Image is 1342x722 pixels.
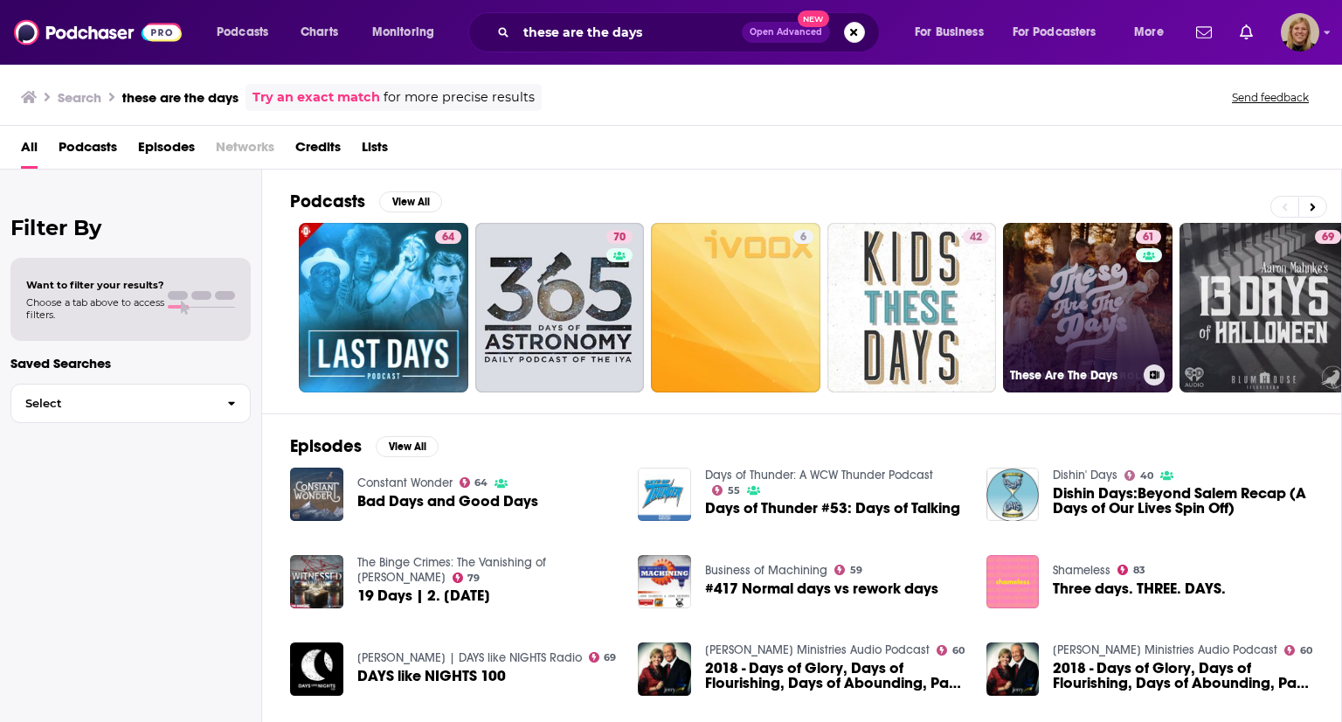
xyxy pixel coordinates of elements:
[435,230,461,244] a: 64
[1227,90,1314,105] button: Send feedback
[793,230,813,244] a: 6
[301,20,338,45] span: Charts
[362,133,388,169] span: Lists
[1140,472,1153,480] span: 40
[986,468,1040,521] img: Dishin Days:Beyond Salem Recap (A Days of Our Lives Spin Off)
[827,223,997,392] a: 42
[1122,18,1186,46] button: open menu
[963,230,989,244] a: 42
[1322,229,1334,246] span: 69
[915,20,984,45] span: For Business
[290,191,365,212] h2: Podcasts
[800,229,806,246] span: 6
[651,223,820,392] a: 6
[290,468,343,521] img: Bad Days and Good Days
[379,191,442,212] button: View All
[11,398,213,409] span: Select
[606,230,633,244] a: 70
[1053,581,1226,596] a: Three days. THREE. DAYS.
[290,191,442,212] a: PodcastsView All
[1281,13,1319,52] button: Show profile menu
[299,223,468,392] a: 64
[376,436,439,457] button: View All
[138,133,195,169] a: Episodes
[442,229,454,246] span: 64
[122,89,239,106] h3: these are the days
[1010,368,1137,383] h3: These Are The Days
[834,565,862,575] a: 59
[986,555,1040,608] img: Three days. THREE. DAYS.
[1143,229,1154,246] span: 61
[742,22,830,43] button: Open AdvancedNew
[937,645,965,656] a: 60
[1315,230,1341,244] a: 69
[705,501,960,516] a: Days of Thunder #53: Days of Talking
[1189,17,1219,47] a: Show notifications dropdown
[638,468,691,521] img: Days of Thunder #53: Days of Talking
[850,566,862,574] span: 59
[1053,468,1117,482] a: Dishin' Days
[59,133,117,169] span: Podcasts
[372,20,434,45] span: Monitoring
[1053,486,1313,516] a: Dishin Days:Beyond Salem Recap (A Days of Our Lives Spin Off)
[705,661,965,691] span: 2018 - Days of Glory, Days of Flourishing, Days of Abounding, Part 2
[10,215,251,240] h2: Filter By
[705,563,827,578] a: Business of Machining
[613,229,626,246] span: 70
[475,223,645,392] a: 70
[10,355,251,371] p: Saved Searches
[14,16,182,49] a: Podchaser - Follow, Share and Rate Podcasts
[21,133,38,169] span: All
[705,468,933,482] a: Days of Thunder: A WCW Thunder Podcast
[712,485,740,496] a: 55
[1053,563,1110,578] a: Shameless
[1233,17,1260,47] a: Show notifications dropdown
[638,555,691,608] a: #417 Normal days vs rework days
[750,28,822,37] span: Open Advanced
[295,133,341,169] a: Credits
[290,435,439,457] a: EpisodesView All
[217,20,268,45] span: Podcasts
[216,133,274,169] span: Networks
[485,12,896,52] div: Search podcasts, credits, & more...
[516,18,742,46] input: Search podcasts, credits, & more...
[1281,13,1319,52] img: User Profile
[1124,470,1153,481] a: 40
[1053,661,1313,691] a: 2018 - Days of Glory, Days of Flourishing, Days of Abounding, Part 3
[589,652,617,663] a: 69
[357,588,490,603] a: 19 Days | 2. 10 Days Later
[986,642,1040,696] img: 2018 - Days of Glory, Days of Flourishing, Days of Abounding, Part 3
[357,494,538,509] a: Bad Days and Good Days
[384,87,535,108] span: for more precise results
[952,647,965,655] span: 60
[290,555,343,608] img: 19 Days | 2. 10 Days Later
[1117,565,1145,575] a: 83
[1003,223,1173,392] a: 61These Are The Days
[290,642,343,696] a: DAYS like NIGHTS 100
[638,642,691,696] img: 2018 - Days of Glory, Days of Flourishing, Days of Abounding, Part 2
[204,18,291,46] button: open menu
[58,89,101,106] h3: Search
[289,18,349,46] a: Charts
[357,650,582,665] a: Eelke Kleijn | DAYS like NIGHTS Radio
[10,384,251,423] button: Select
[467,574,480,582] span: 79
[1001,18,1122,46] button: open menu
[357,588,490,603] span: 19 Days | 2. [DATE]
[705,581,938,596] span: #417 Normal days vs rework days
[903,18,1006,46] button: open menu
[728,487,740,495] span: 55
